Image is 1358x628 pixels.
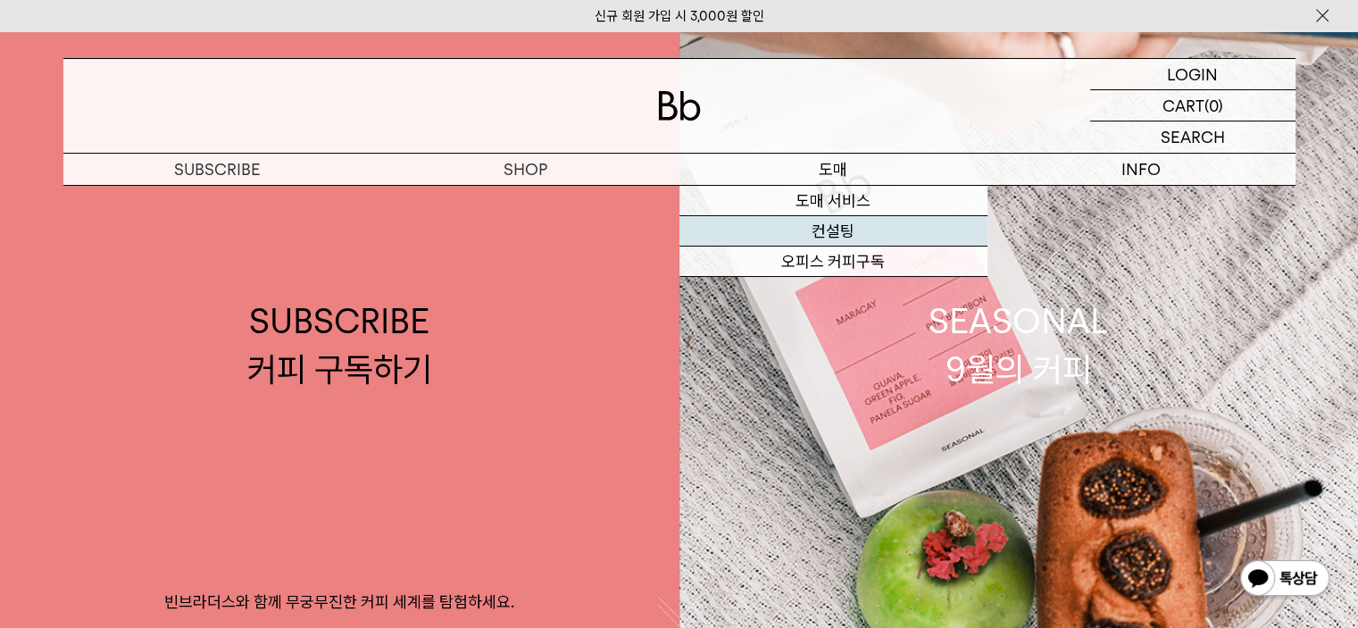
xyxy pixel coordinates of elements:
a: SUBSCRIBE [63,154,371,185]
div: SUBSCRIBE 커피 구독하기 [247,297,432,392]
a: 오피스 커피구독 [679,247,987,277]
p: 도매 [679,154,987,185]
p: CART [1162,90,1204,121]
p: INFO [987,154,1296,185]
a: SHOP [371,154,679,185]
p: LOGIN [1167,59,1218,89]
div: SEASONAL 9월의 커피 [929,297,1109,392]
a: 신규 회원 가입 시 3,000원 할인 [595,8,764,24]
img: 카카오톡 채널 1:1 채팅 버튼 [1238,558,1331,601]
a: CART (0) [1090,90,1296,121]
a: LOGIN [1090,59,1296,90]
p: SEARCH [1161,121,1225,153]
a: 컨설팅 [679,216,987,247]
img: 로고 [658,91,701,121]
p: (0) [1204,90,1223,121]
a: 도매 서비스 [679,186,987,216]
